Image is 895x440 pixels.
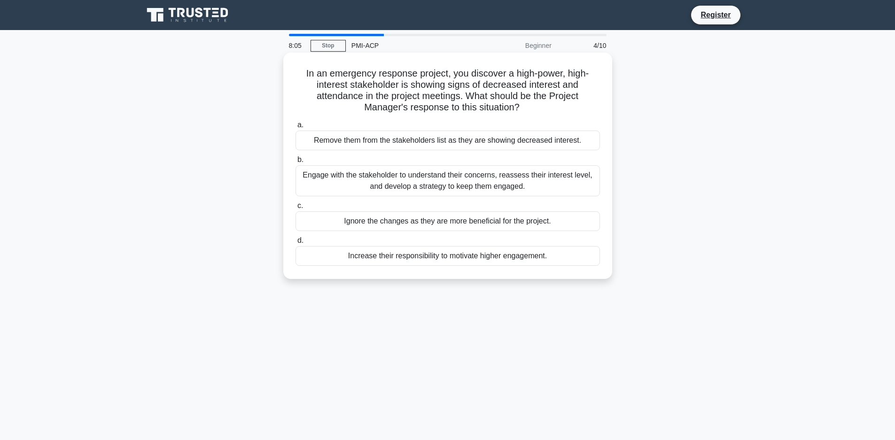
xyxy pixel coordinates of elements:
[557,36,612,55] div: 4/10
[346,36,475,55] div: PMI-ACP
[475,36,557,55] div: Beginner
[295,68,601,114] h5: In an emergency response project, you discover a high-power, high-interest stakeholder is showing...
[296,165,600,196] div: Engage with the stakeholder to understand their concerns, reassess their interest level, and deve...
[695,9,736,21] a: Register
[311,40,346,52] a: Stop
[296,211,600,231] div: Ignore the changes as they are more beneficial for the project.
[283,36,311,55] div: 8:05
[296,246,600,266] div: Increase their responsibility to motivate higher engagement.
[297,236,304,244] span: d.
[296,131,600,150] div: Remove them from the stakeholders list as they are showing decreased interest.
[297,155,304,163] span: b.
[297,201,303,209] span: c.
[297,121,304,129] span: a.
